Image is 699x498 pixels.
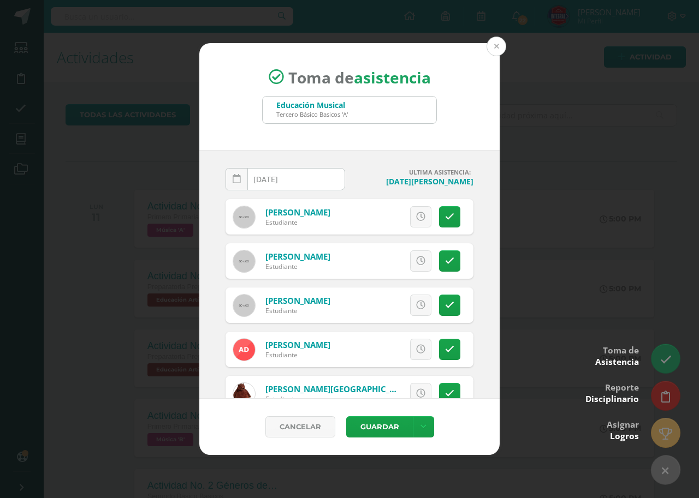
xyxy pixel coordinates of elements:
[354,176,473,187] h4: [DATE][PERSON_NAME]
[585,375,639,410] div: Reporte
[265,207,330,218] a: [PERSON_NAME]
[265,394,396,404] div: Estudiante
[487,37,506,56] button: Close (Esc)
[263,97,436,123] input: Busca un grado o sección aquí...
[233,295,255,316] img: 60x60
[346,416,413,437] button: Guardar
[358,339,388,359] span: Excusa
[276,100,348,110] div: Educación Musical
[276,110,348,118] div: Tercero Básico Basicos 'A'
[595,356,639,368] span: Asistencia
[265,262,330,271] div: Estudiante
[265,350,330,359] div: Estudiante
[265,339,330,350] a: [PERSON_NAME]
[265,218,330,227] div: Estudiante
[358,383,388,404] span: Excusa
[358,251,388,271] span: Excusa
[233,383,255,405] img: 33af7a90817447e9a52074bd2c0febc9.png
[265,251,330,262] a: [PERSON_NAME]
[233,250,255,272] img: 60x60
[595,338,639,373] div: Toma de
[226,169,345,190] input: Fecha de Inasistencia
[265,295,330,306] a: [PERSON_NAME]
[607,412,639,447] div: Asignar
[233,339,255,361] img: 0e5febd22b163f29521507ed4d07f17a.png
[358,207,388,227] span: Excusa
[354,67,431,87] strong: asistencia
[265,306,330,315] div: Estudiante
[288,67,431,87] span: Toma de
[354,168,473,176] h4: ULTIMA ASISTENCIA:
[265,416,335,437] a: Cancelar
[358,295,388,315] span: Excusa
[585,393,639,405] span: Disciplinario
[233,206,255,228] img: 60x60
[610,430,639,442] span: Logros
[265,383,414,394] a: [PERSON_NAME][GEOGRAPHIC_DATA]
